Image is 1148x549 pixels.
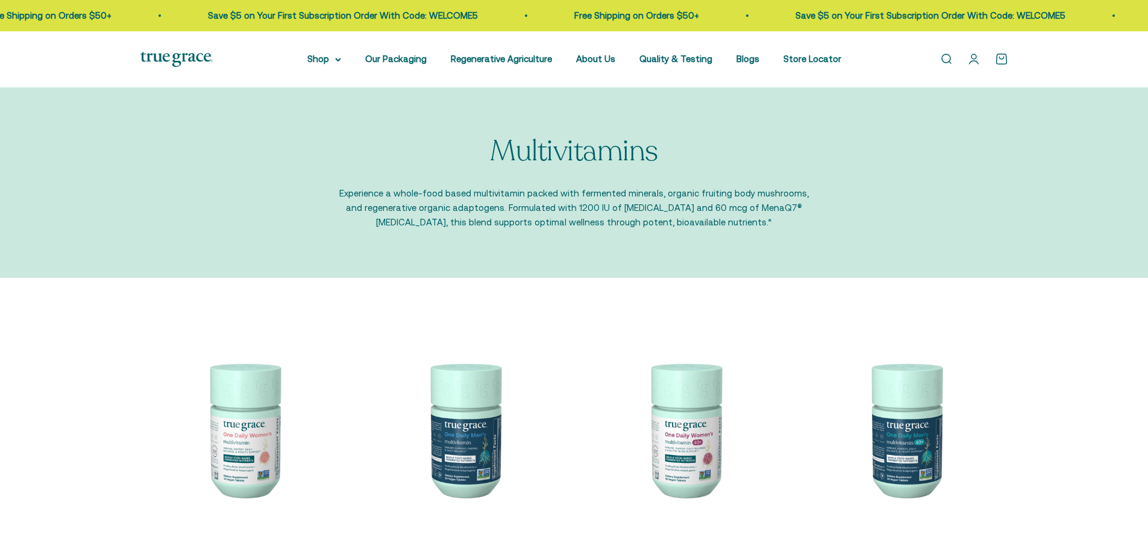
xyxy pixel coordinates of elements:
[783,54,841,64] a: Store Locator
[736,54,759,64] a: Blogs
[140,326,347,532] img: We select ingredients that play a concrete role in true health, and we include them at effective ...
[207,8,477,23] p: Save $5 on Your First Subscription Order With Code: WELCOME5
[490,136,658,168] p: Multivitamins
[307,52,341,66] summary: Shop
[573,10,698,20] a: Free Shipping on Orders $50+
[365,54,427,64] a: Our Packaging
[576,54,615,64] a: About Us
[361,326,567,532] img: One Daily Men's Multivitamin
[639,54,712,64] a: Quality & Testing
[794,8,1064,23] p: Save $5 on Your First Subscription Order With Code: WELCOME5
[451,54,552,64] a: Regenerative Agriculture
[339,186,809,230] p: Experience a whole-food based multivitamin packed with fermented minerals, organic fruiting body ...
[582,326,788,532] img: Daily Multivitamin for Immune Support, Energy, Daily Balance, and Healthy Bone Support* Vitamin A...
[802,326,1008,532] img: One Daily Men's 40+ Multivitamin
